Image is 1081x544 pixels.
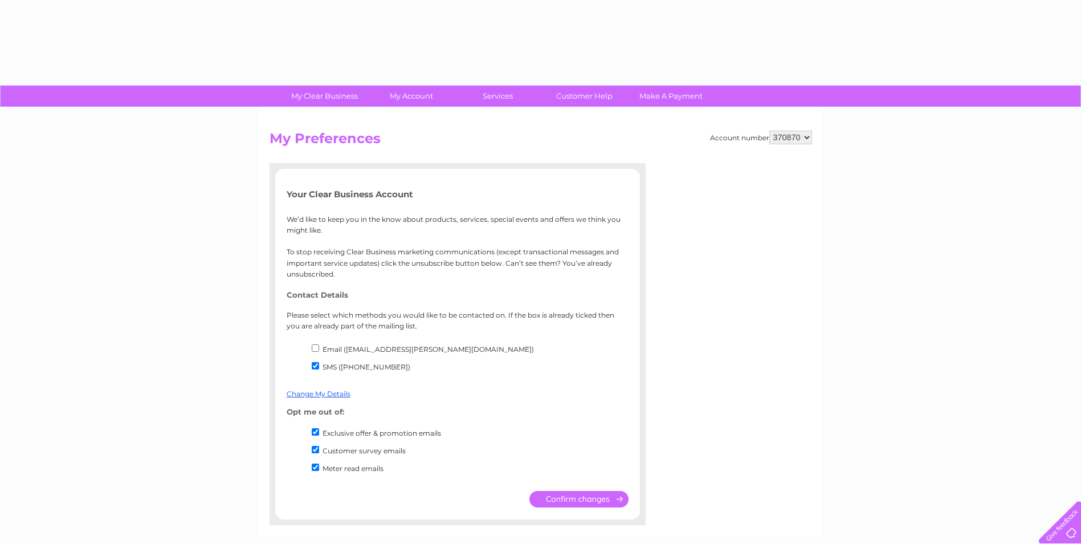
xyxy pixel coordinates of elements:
[270,131,812,152] h2: My Preferences
[287,291,629,299] h4: Contact Details
[323,363,410,371] label: SMS ([PHONE_NUMBER])
[287,189,629,199] h5: Your Clear Business Account
[323,464,384,473] label: Meter read emails
[287,389,350,398] a: Change My Details
[624,86,718,107] a: Make A Payment
[323,345,534,354] label: Email ([EMAIL_ADDRESS][PERSON_NAME][DOMAIN_NAME])
[287,310,629,331] p: Please select which methods you would like to be contacted on. If the box is already ticked then ...
[323,429,441,437] label: Exclusive offer & promotion emails
[287,214,629,279] p: We’d like to keep you in the know about products, services, special events and offers we think yo...
[323,446,406,455] label: Customer survey emails
[529,491,629,508] input: Submit
[278,86,372,107] a: My Clear Business
[537,86,631,107] a: Customer Help
[287,408,629,416] h4: Opt me out of:
[451,86,545,107] a: Services
[710,131,812,144] div: Account number
[364,86,458,107] a: My Account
